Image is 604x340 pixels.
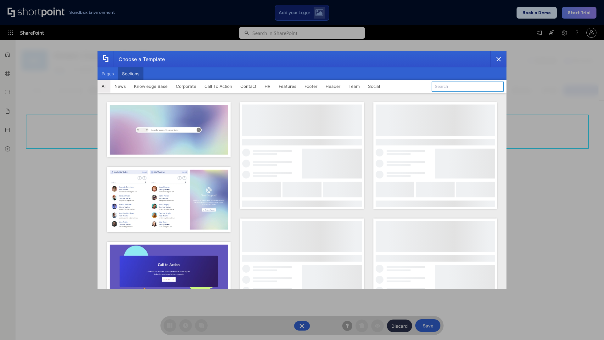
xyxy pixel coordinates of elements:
div: Choose a Template [114,51,165,67]
button: All [98,80,110,93]
button: Corporate [172,80,200,93]
button: Sections [118,67,143,80]
button: Footer [300,80,322,93]
button: Team [344,80,364,93]
button: Social [364,80,384,93]
button: Knowledge Base [130,80,172,93]
iframe: Chat Widget [573,310,604,340]
button: Features [275,80,300,93]
button: Header [322,80,344,93]
button: Pages [98,67,118,80]
div: template selector [98,51,506,289]
button: News [110,80,130,93]
input: Search [432,82,504,92]
button: Contact [236,80,260,93]
button: Call To Action [200,80,236,93]
button: HR [260,80,275,93]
